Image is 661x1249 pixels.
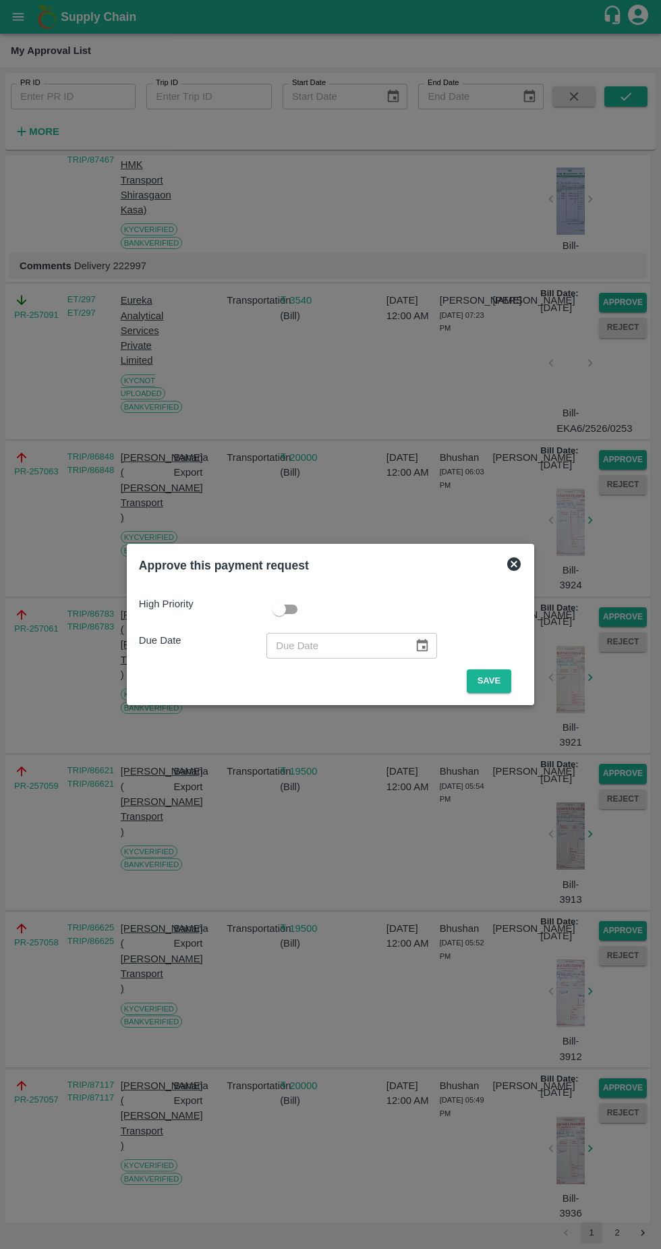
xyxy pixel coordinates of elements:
[409,633,435,659] button: Choose date
[139,596,266,611] p: High Priority
[139,633,266,648] p: Due Date
[467,669,511,693] button: Save
[266,633,404,659] input: Due Date
[139,559,309,572] b: Approve this payment request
